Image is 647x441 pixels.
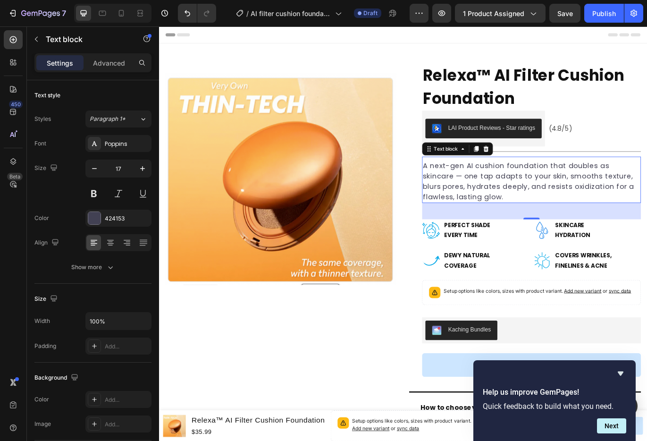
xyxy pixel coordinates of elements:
[86,313,151,330] input: Auto
[90,115,126,123] span: Paragraph 1*
[34,115,51,123] div: Styles
[34,214,49,222] div: Color
[105,396,149,404] div: Add...
[592,8,616,18] div: Publish
[34,420,51,428] div: Image
[317,138,349,146] div: Text block
[597,418,626,433] button: Next question
[34,372,80,384] div: Background
[483,402,626,411] p: Quick feedback to build what you need.
[584,4,624,23] button: Publish
[93,58,125,68] p: Advanced
[549,4,580,23] button: Save
[34,317,50,325] div: Width
[317,347,328,358] img: KachingBundles.png
[305,155,559,205] div: Rich Text Editor. Editing area: main
[178,4,216,23] div: Undo/Redo
[34,293,59,305] div: Size
[34,259,151,276] button: Show more
[34,139,46,148] div: Font
[557,9,573,17] span: Save
[85,110,151,127] button: Paragraph 1*
[105,214,149,223] div: 424153
[331,237,385,248] p: Every Time
[159,26,647,441] iframe: Design area
[62,8,66,19] p: 7
[460,261,525,270] strong: Covers Wrinkles,
[105,140,149,148] div: Poppins
[9,101,23,108] div: 450
[34,91,60,100] div: Text style
[470,303,513,310] span: Add new variant
[46,34,126,45] p: Text block
[331,273,369,282] strong: Coverage
[331,225,385,237] p: Perfect Shade
[317,113,328,124] img: LaiProductReviews.png
[105,342,149,351] div: Add...
[246,8,249,18] span: /
[455,4,546,23] button: 1 product assigned
[4,4,70,23] button: 7
[105,420,149,429] div: Add...
[336,113,437,123] div: LAI Product Reviews - Star ratings
[453,112,479,126] p: (4.8/5)
[309,341,393,364] button: Kaching Bundles
[251,8,331,18] span: AI filter cushion foundation
[305,379,559,407] button: Out of stock
[522,303,548,310] span: sync data
[47,58,73,68] p: Settings
[460,273,520,282] strong: fineLines & acne
[483,387,626,398] h2: Help us improve GemPages!
[305,42,559,98] h1: Relexa™ AI Filter Cushion Foundation
[463,8,524,18] span: 1 product assigned
[483,368,626,433] div: Help us improve GemPages!
[309,107,444,130] button: LAI Product Reviews - Star ratings
[460,237,500,248] p: Hydration
[397,385,468,401] div: Out of stock
[363,9,378,17] span: Draft
[7,173,23,180] div: Beta
[330,302,548,312] p: Setup options like colors, sizes with product variant.
[71,263,115,272] div: Show more
[306,156,558,204] p: A next-gen AI cushion foundation that doubles as skincare — one tap adapts to your skin, smooths ...
[34,237,61,249] div: Align
[34,342,56,350] div: Padding
[34,162,59,175] div: Size
[336,347,385,357] div: Kaching Bundles
[460,225,500,237] p: Skincare
[331,261,384,270] strong: Dewy NATURAL
[34,395,49,404] div: Color
[513,303,548,310] span: or
[615,368,626,379] button: Hide survey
